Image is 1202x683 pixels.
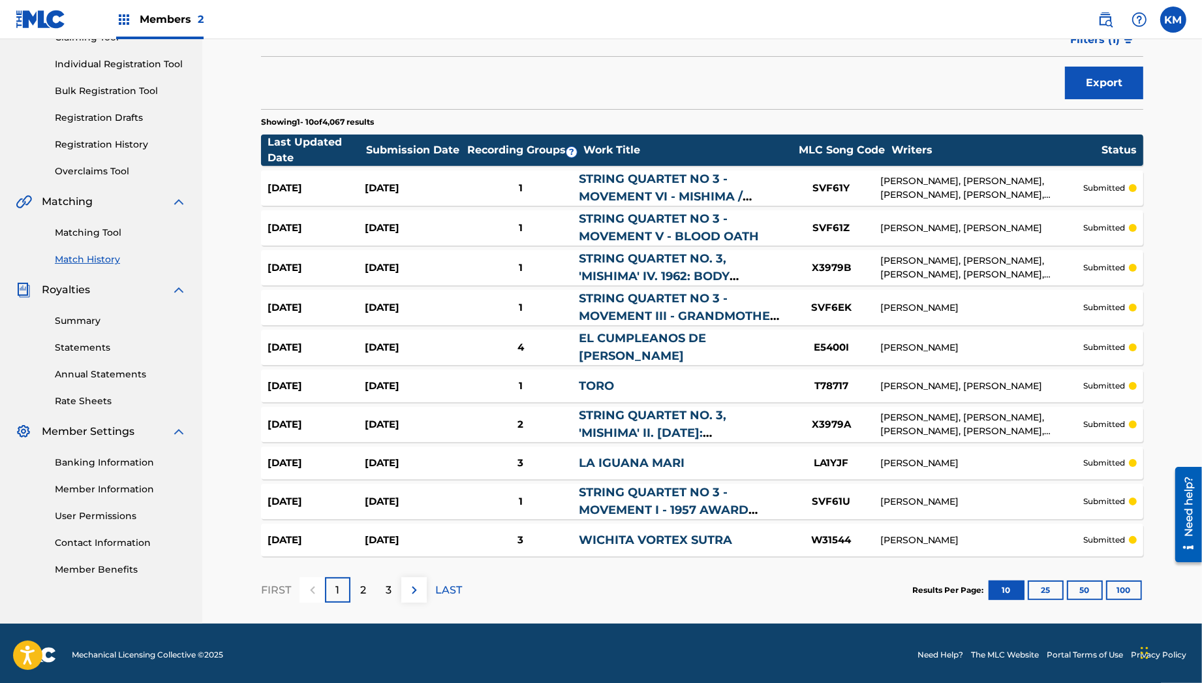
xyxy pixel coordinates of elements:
p: submitted [1083,182,1125,194]
div: X3979B [782,261,880,276]
div: 3 [462,456,579,471]
span: Matching [42,194,93,210]
div: [DATE] [268,456,365,471]
div: [PERSON_NAME] [880,495,1083,509]
button: 50 [1067,580,1103,600]
div: [PERSON_NAME], [PERSON_NAME], [PERSON_NAME], [PERSON_NAME], [PERSON_NAME] [880,411,1083,438]
div: X3979A [782,417,880,432]
div: Last Updated Date [268,135,365,166]
span: Member Settings [42,424,134,439]
a: WICHITA VORTEX SUTRA [579,533,732,547]
div: [PERSON_NAME] [880,533,1083,547]
div: [PERSON_NAME], [PERSON_NAME], [PERSON_NAME], [PERSON_NAME], [PERSON_NAME] [880,174,1083,202]
p: submitted [1083,341,1125,353]
div: [DATE] [268,261,365,276]
p: LAST [435,582,462,598]
a: Member Benefits [55,563,187,577]
div: Work Title [583,142,792,158]
div: [DATE] [268,340,365,355]
div: MLC Song Code [793,142,891,158]
p: submitted [1083,419,1125,430]
a: Bulk Registration Tool [55,84,187,98]
p: 3 [386,582,392,598]
a: STRING QUARTET NO 3 - MOVEMENT I - 1957 AWARD MONTAGE [579,485,748,535]
div: [DATE] [365,340,462,355]
span: Royalties [42,282,90,298]
div: [DATE] [268,494,365,509]
div: [DATE] [268,417,365,432]
a: Portal Terms of Use [1047,649,1123,661]
a: TORO [579,379,614,393]
p: submitted [1083,262,1125,274]
button: 25 [1028,580,1064,600]
button: 100 [1106,580,1142,600]
a: Matching Tool [55,226,187,240]
div: 1 [462,379,579,394]
div: Drag [1141,633,1148,673]
div: E5400I [782,340,880,355]
a: Public Search [1092,7,1118,33]
img: Top Rightsholders [116,12,132,27]
div: [DATE] [365,533,462,548]
div: 1 [462,261,579,276]
span: Mechanical Licensing Collective © 2025 [72,649,223,661]
a: Need Help? [917,649,963,661]
div: LA1YJF [782,456,880,471]
div: [DATE] [365,379,462,394]
p: FIRST [261,582,291,598]
div: [DATE] [365,181,462,196]
div: Writers [892,142,1101,158]
iframe: Chat Widget [1137,620,1202,683]
img: help [1132,12,1147,27]
div: 3 [462,533,579,548]
div: [DATE] [268,533,365,548]
a: LA IGUANA MARI [579,456,685,470]
a: STRING QUARTET NO 3 - MOVEMENT VI - MISHIMA / CLOSING [579,172,743,221]
a: STRING QUARTET NO 3 - MOVEMENT III - GRANDMOTHER AND [PERSON_NAME] [579,291,778,341]
a: Member Information [55,483,187,496]
div: 4 [462,340,579,355]
img: search [1098,12,1113,27]
a: Registration Drafts [55,111,187,125]
a: Banking Information [55,456,187,469]
a: The MLC Website [971,649,1039,661]
span: Filters ( 1 ) [1070,32,1120,48]
a: Summary [55,314,187,328]
a: Rate Sheets [55,394,187,408]
a: EL CUMPLEANOS DE [PERSON_NAME] [579,331,706,363]
div: [PERSON_NAME], [PERSON_NAME] [880,379,1083,393]
a: Statements [55,341,187,355]
button: Export [1065,67,1143,99]
div: SVF61Y [782,181,880,196]
div: 1 [462,300,579,315]
a: Privacy Policy [1131,649,1186,661]
div: [DATE] [365,261,462,276]
a: STRING QUARTET NO. 3, 'MISHIMA' II. [DATE]: [GEOGRAPHIC_DATA] [579,408,726,458]
a: User Permissions [55,509,187,523]
p: submitted [1083,380,1125,392]
div: T78717 [782,379,880,394]
div: Submission Date [366,142,464,158]
span: Members [140,12,204,27]
img: Matching [16,194,32,210]
div: [DATE] [268,300,365,315]
img: expand [171,194,187,210]
div: [PERSON_NAME] [880,456,1083,470]
a: Individual Registration Tool [55,57,187,71]
img: expand [171,424,187,439]
p: submitted [1083,222,1125,234]
img: MLC Logo [16,10,66,29]
p: submitted [1083,496,1125,507]
span: 2 [198,13,204,25]
a: STRING QUARTET NO 3 - MOVEMENT V - BLOOD OATH [579,212,759,244]
div: [PERSON_NAME], [PERSON_NAME] [880,221,1083,235]
a: Annual Statements [55,368,187,381]
div: [DATE] [365,221,462,236]
img: right [407,582,422,598]
div: [DATE] [268,221,365,236]
div: [DATE] [365,494,462,509]
div: 2 [462,417,579,432]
